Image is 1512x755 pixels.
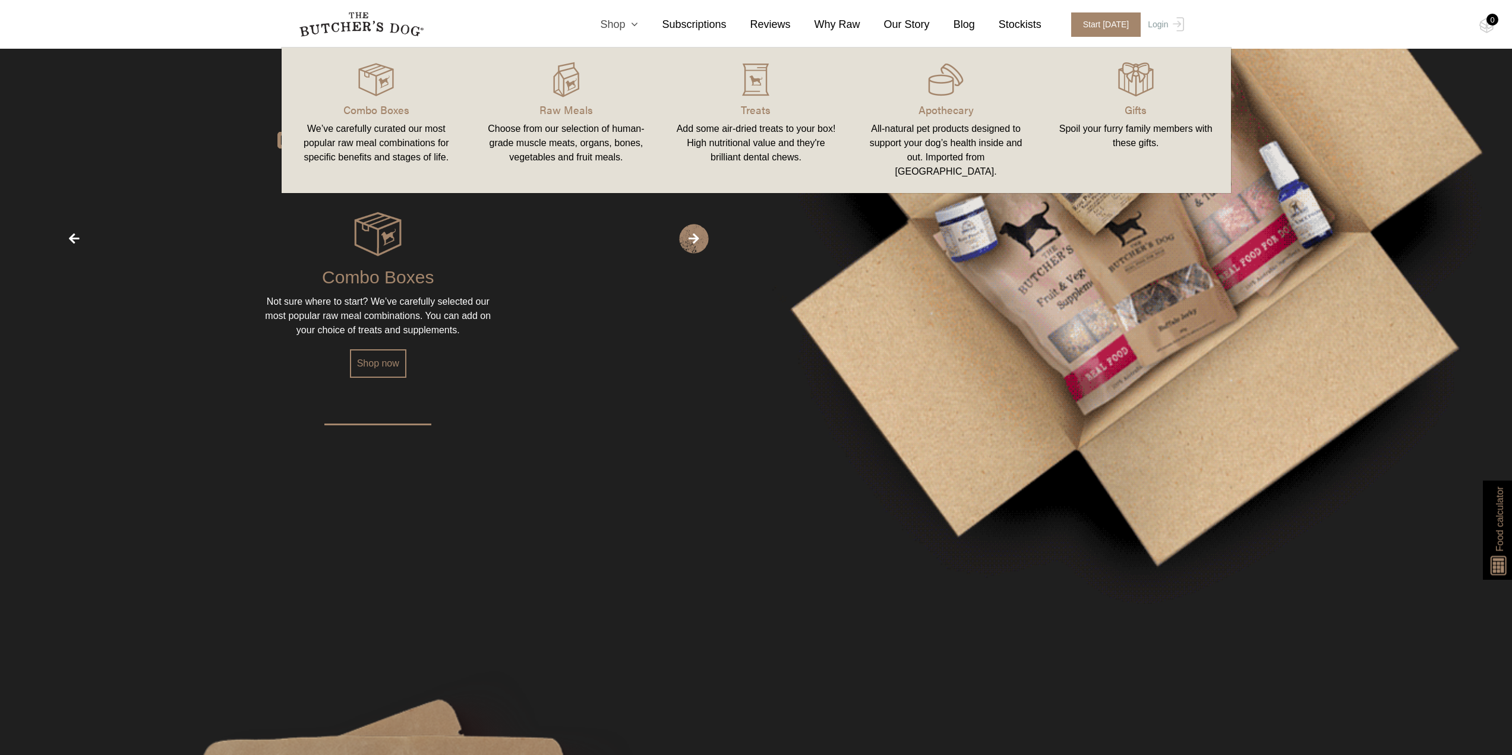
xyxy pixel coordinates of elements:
div: Add some air-dried treats to your box! High nutritional value and they're brilliant dental chews. [675,122,837,165]
a: Start [DATE] [1059,12,1145,37]
a: Shop [576,17,638,33]
img: TBD_Cart-Empty.png [1479,18,1494,33]
a: Subscriptions [638,17,726,33]
div: 0 [1486,14,1498,26]
div: We’ve carefully curated our most popular raw meal combinations for specific benefits and stages o... [296,122,457,165]
span: Next [679,224,709,254]
span: Start [DATE] [1071,12,1141,37]
span: Food calculator [1492,487,1507,551]
a: Apothecary All-natural pet products designed to support your dog’s health inside and out. Importe... [851,59,1041,181]
a: Combo Boxes We’ve carefully curated our most popular raw meal combinations for specific benefits ... [282,59,472,181]
div: Choose your way [276,123,479,170]
p: Combo Boxes [296,102,457,118]
p: Raw Meals [485,102,647,118]
a: Shop now [350,349,406,378]
div: Combo Boxes [322,258,434,295]
p: Gifts [1055,102,1217,118]
div: Not sure where to start? We’ve carefully selected our most popular raw meal combinations. You can... [259,295,497,337]
a: Raw Meals Choose from our selection of human-grade muscle meats, organs, bones, vegetables and fr... [471,59,661,181]
a: Gifts Spoil your furry family members with these gifts. [1041,59,1231,181]
p: Treats [675,102,837,118]
a: Why Raw [791,17,860,33]
a: Blog [930,17,975,33]
a: Login [1145,12,1183,37]
p: Apothecary [865,102,1027,118]
div: All-natural pet products designed to support your dog’s health inside and out. Imported from [GEO... [865,122,1027,179]
a: Our Story [860,17,930,33]
div: Spoil your furry family members with these gifts. [1055,122,1217,150]
span: Previous [59,224,89,254]
a: Reviews [727,17,791,33]
div: Choose from our selection of human-grade muscle meats, organs, bones, vegetables and fruit meals. [485,122,647,165]
a: Stockists [975,17,1041,33]
a: Treats Add some air-dried treats to your box! High nutritional value and they're brilliant dental... [661,59,851,181]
